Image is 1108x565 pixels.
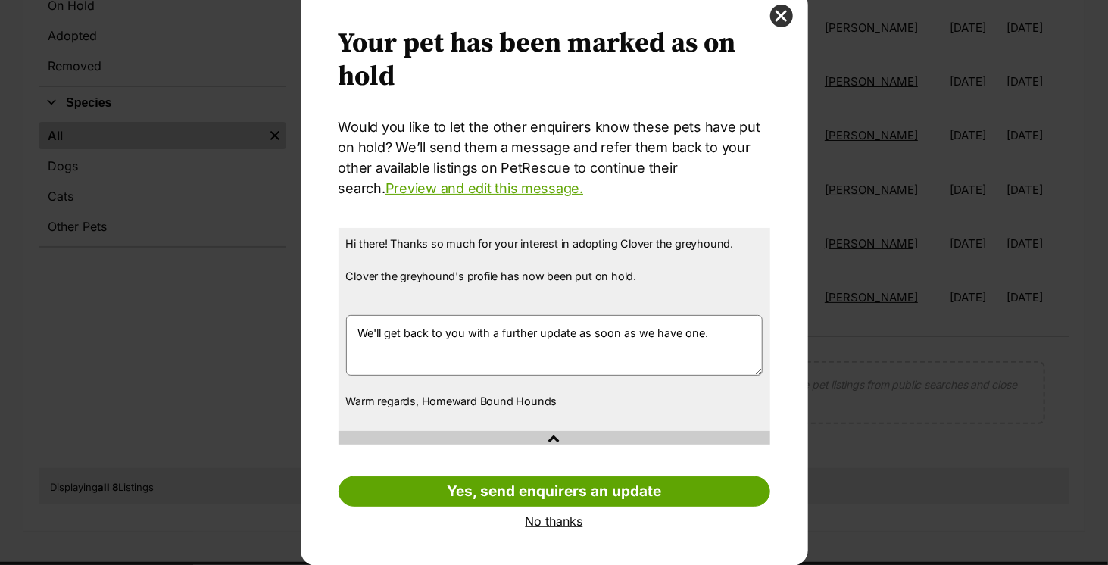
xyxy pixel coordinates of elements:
[346,393,763,410] p: Warm regards, Homeward Bound Hounds
[770,5,793,27] button: close
[385,180,583,196] a: Preview and edit this message.
[346,315,763,376] textarea: We'll get back to you with a further update as soon as we have one.
[346,236,763,301] p: Hi there! Thanks so much for your interest in adopting Clover the greyhound. Clover the greyhound...
[339,514,770,528] a: No thanks
[339,476,770,507] a: Yes, send enquirers an update
[339,117,770,198] p: Would you like to let the other enquirers know these pets have put on hold? We’ll send them a mes...
[339,27,770,94] h2: Your pet has been marked as on hold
